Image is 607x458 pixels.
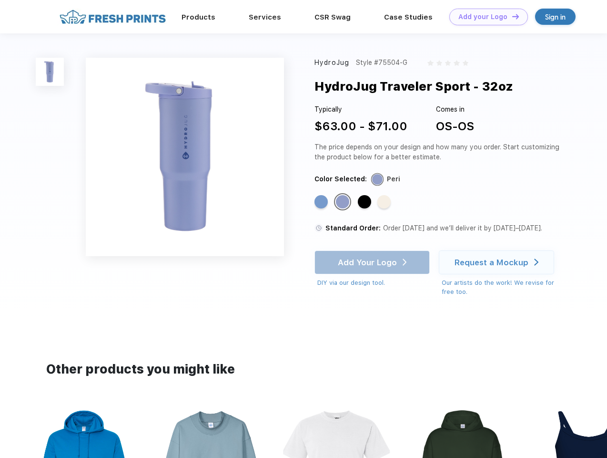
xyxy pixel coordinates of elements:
img: gray_star.svg [427,60,433,66]
div: Our artists do the work! We revise for free too. [442,278,563,297]
div: Add your Logo [458,13,507,21]
img: func=resize&h=640 [86,58,284,256]
div: Request a Mockup [455,258,528,267]
div: Peri [336,195,349,208]
img: white arrow [534,259,538,266]
div: Comes in [436,104,474,114]
div: OS-OS [436,118,474,135]
span: Order [DATE] and we’ll deliver it by [DATE]–[DATE]. [383,224,542,232]
div: Style #75504-G [356,58,407,68]
img: gray_star.svg [445,60,451,66]
img: func=resize&h=100 [36,58,64,86]
a: Sign in [535,9,576,25]
div: The price depends on your design and how many you order. Start customizing the product below for ... [314,142,563,162]
span: Standard Order: [325,224,381,232]
div: Other products you might like [46,360,560,379]
div: HydroJug [314,58,349,68]
img: gray_star.svg [463,60,468,66]
img: gray_star.svg [454,60,459,66]
div: Sign in [545,11,566,22]
div: Peri [387,174,400,184]
img: DT [512,14,519,19]
img: fo%20logo%202.webp [57,9,169,25]
img: standard order [314,224,323,232]
div: Light Blue [314,195,328,208]
div: Typically [314,104,407,114]
div: Black [358,195,371,208]
div: Color Selected: [314,174,367,184]
div: Cream [377,195,391,208]
a: Products [182,13,215,21]
img: gray_star.svg [436,60,442,66]
div: HydroJug Traveler Sport - 32oz [314,77,513,95]
div: $63.00 - $71.00 [314,118,407,135]
div: DIY via our design tool. [317,278,430,288]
